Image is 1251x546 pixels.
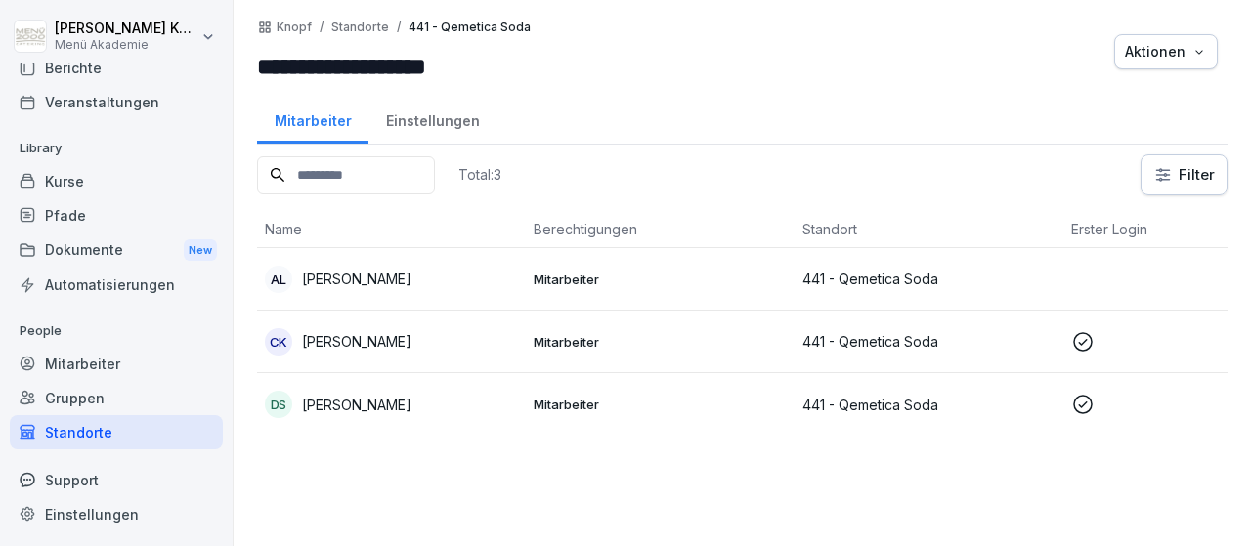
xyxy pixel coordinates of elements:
[257,94,368,144] a: Mitarbeiter
[55,21,197,37] p: [PERSON_NAME] Knopf
[795,211,1063,248] th: Standort
[10,232,223,269] div: Dokumente
[534,271,787,288] p: Mitarbeiter
[534,333,787,351] p: Mitarbeiter
[368,94,496,144] a: Einstellungen
[265,391,292,418] div: DS
[1125,41,1207,63] div: Aktionen
[458,165,501,184] p: Total: 3
[10,347,223,381] a: Mitarbeiter
[265,328,292,356] div: CK
[397,21,401,34] p: /
[802,269,1056,289] p: 441 - Qemetica Soda
[802,395,1056,415] p: 441 - Qemetica Soda
[526,211,795,248] th: Berechtigungen
[302,395,411,415] p: [PERSON_NAME]
[320,21,324,34] p: /
[10,381,223,415] a: Gruppen
[10,497,223,531] a: Einstellungen
[534,396,787,413] p: Mitarbeiter
[1142,155,1227,194] button: Filter
[10,51,223,85] a: Berichte
[10,268,223,302] a: Automatisierungen
[265,266,292,293] div: AL
[331,21,389,34] p: Standorte
[10,463,223,497] div: Support
[302,331,411,352] p: [PERSON_NAME]
[10,198,223,232] a: Pfade
[409,21,531,34] p: 441 - Qemetica Soda
[1153,165,1215,185] div: Filter
[10,415,223,449] a: Standorte
[802,331,1056,352] p: 441 - Qemetica Soda
[10,232,223,269] a: DokumenteNew
[257,211,526,248] th: Name
[277,21,312,34] a: Knopf
[302,269,411,289] p: [PERSON_NAME]
[10,133,223,164] p: Library
[10,85,223,119] a: Veranstaltungen
[1114,34,1218,69] button: Aktionen
[184,239,217,262] div: New
[10,164,223,198] a: Kurse
[55,38,197,52] p: Menü Akademie
[10,315,223,347] p: People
